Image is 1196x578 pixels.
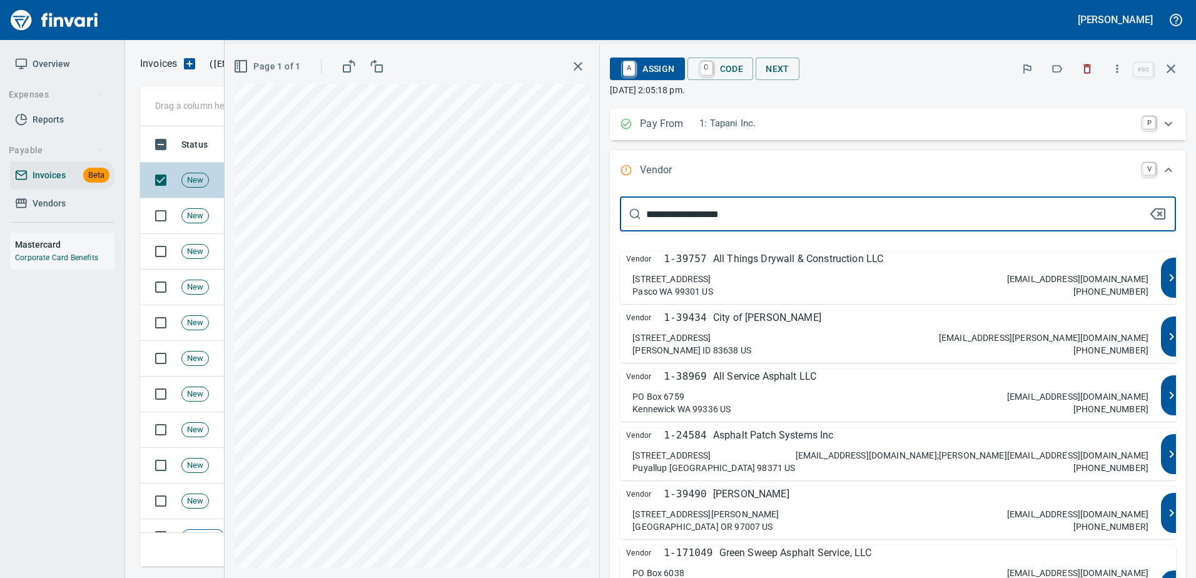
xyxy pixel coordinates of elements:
[632,344,751,357] p: [PERSON_NAME] ID 83638 US
[15,253,98,262] a: Corporate Card Benefits
[1043,55,1071,83] button: Labels
[713,251,884,266] p: All Things Drywall & Construction LLC
[182,424,208,436] span: New
[699,116,1135,131] p: 1: Tapani Inc.
[1007,273,1148,285] p: [EMAIL_ADDRESS][DOMAIN_NAME]
[1073,462,1148,474] p: [PHONE_NUMBER]
[620,58,674,79] span: Assign
[1073,403,1148,415] p: [PHONE_NUMBER]
[626,487,664,502] span: Vendor
[1073,344,1148,357] p: [PHONE_NUMBER]
[632,508,779,520] p: [STREET_ADDRESS][PERSON_NAME]
[719,545,872,560] p: Green Sweep Asphalt Service, LLC
[4,139,108,162] button: Payable
[620,310,1176,363] button: Vendor1-39434City of [PERSON_NAME][STREET_ADDRESS][PERSON_NAME] ID 83638 US[EMAIL_ADDRESS][PERSON...
[756,58,799,81] button: Next
[713,487,789,502] p: [PERSON_NAME]
[610,109,1186,140] div: Expand
[182,281,208,293] span: New
[33,112,64,128] span: Reports
[9,87,103,103] span: Expenses
[713,310,821,325] p: City of [PERSON_NAME]
[182,210,208,222] span: New
[182,460,208,472] span: New
[33,56,69,72] span: Overview
[182,246,208,258] span: New
[8,5,101,35] img: Finvari
[202,58,360,70] p: ( )
[9,143,103,158] span: Payable
[610,150,1186,191] div: Expand
[1134,63,1153,76] a: esc
[701,61,712,75] a: C
[1073,55,1101,83] button: Discard
[632,449,711,462] p: [STREET_ADDRESS]
[15,238,114,251] h6: Mastercard
[10,50,114,78] a: Overview
[1013,55,1041,83] button: Flag
[626,369,664,384] span: Vendor
[664,310,706,325] p: 1-39434
[664,545,712,560] p: 1-171049
[182,495,208,507] span: New
[182,388,208,400] span: New
[4,83,108,106] button: Expenses
[664,369,706,384] p: 1-38969
[181,137,208,152] span: Status
[181,137,224,152] span: Status
[1075,10,1156,29] button: [PERSON_NAME]
[713,369,816,384] p: All Service Asphalt LLC
[620,369,1176,422] button: Vendor1-38969All Service Asphalt LLCPO Box 6759Kennewick WA 99336 US[EMAIL_ADDRESS][DOMAIN_NAME][...
[632,273,711,285] p: [STREET_ADDRESS]
[182,353,208,365] span: New
[640,163,699,179] p: Vendor
[626,545,664,560] span: Vendor
[626,428,664,443] span: Vendor
[231,55,305,78] button: Page 1 of 1
[796,449,1149,462] p: [EMAIL_ADDRESS][DOMAIN_NAME];[PERSON_NAME][EMAIL_ADDRESS][DOMAIN_NAME]
[664,487,706,502] p: 1-39490
[632,520,773,533] p: [GEOGRAPHIC_DATA] OR 97007 US
[610,84,1186,96] p: [DATE] 2:05:18 pm.
[713,428,834,443] p: Asphalt Patch Systems Inc
[1103,55,1131,83] button: More
[697,58,744,79] span: Code
[632,462,795,474] p: Puyallup [GEOGRAPHIC_DATA] 98371 US
[213,58,357,70] span: [EMAIL_ADDRESS][DOMAIN_NAME]
[687,58,754,80] button: CCode
[1073,520,1148,533] p: [PHONE_NUMBER]
[1078,13,1153,26] h5: [PERSON_NAME]
[155,99,338,112] p: Drag a column heading here to group the table
[640,116,699,133] p: Pay From
[632,285,713,298] p: Pasco WA 99301 US
[10,106,114,134] a: Reports
[10,161,114,190] a: InvoicesBeta
[620,428,1176,480] button: Vendor1-24584Asphalt Patch Systems Inc[STREET_ADDRESS]Puyallup [GEOGRAPHIC_DATA] 98371 US[EMAIL_A...
[632,390,684,403] p: PO Box 6759
[83,168,109,183] span: Beta
[626,310,664,325] span: Vendor
[140,56,177,71] p: Invoices
[620,251,1176,304] button: Vendor1-39757All Things Drywall & Construction LLC[STREET_ADDRESS]Pasco WA 99301 US[EMAIL_ADDRESS...
[33,168,66,183] span: Invoices
[182,531,224,543] span: Rejected
[182,317,208,329] span: New
[1007,390,1148,403] p: [EMAIL_ADDRESS][DOMAIN_NAME]
[939,332,1148,344] p: [EMAIL_ADDRESS][PERSON_NAME][DOMAIN_NAME]
[632,332,711,344] p: [STREET_ADDRESS]
[1143,163,1155,175] a: V
[1007,508,1148,520] p: [EMAIL_ADDRESS][DOMAIN_NAME]
[182,175,208,186] span: New
[623,61,635,75] a: A
[664,428,706,443] p: 1-24584
[140,56,177,71] nav: breadcrumb
[1143,116,1155,129] a: P
[236,59,300,74] span: Page 1 of 1
[33,196,66,211] span: Vendors
[626,251,664,266] span: Vendor
[177,56,202,71] button: Upload an Invoice
[610,58,684,80] button: AAssign
[632,403,731,415] p: Kennewick WA 99336 US
[1073,285,1148,298] p: [PHONE_NUMBER]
